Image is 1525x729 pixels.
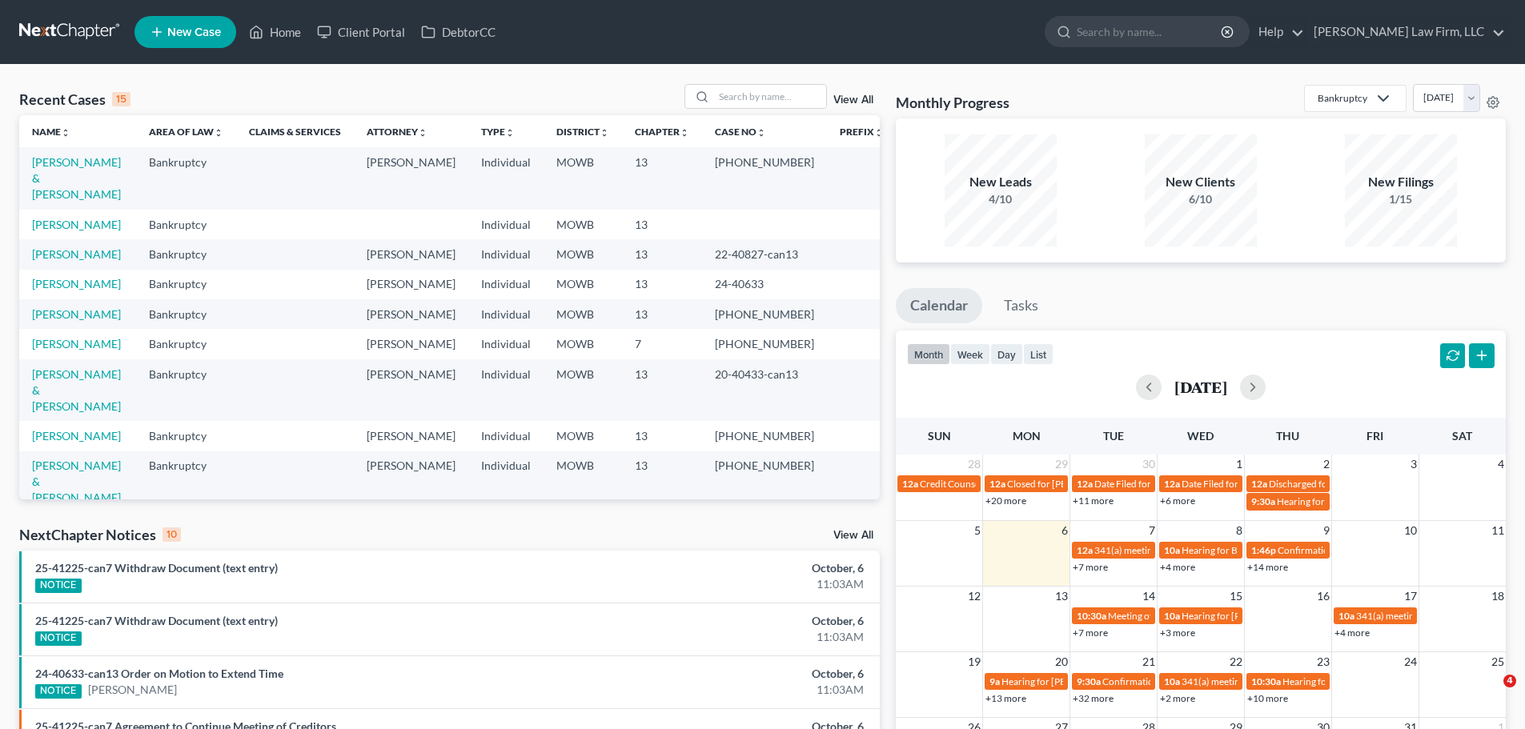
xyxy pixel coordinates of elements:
[32,247,121,261] a: [PERSON_NAME]
[61,128,70,138] i: unfold_more
[354,421,468,451] td: [PERSON_NAME]
[966,652,982,671] span: 19
[635,126,689,138] a: Chapterunfold_more
[680,128,689,138] i: unfold_more
[544,359,622,421] td: MOWB
[1315,587,1331,606] span: 16
[702,299,827,329] td: [PHONE_NUMBER]
[468,451,544,513] td: Individual
[1322,521,1331,540] span: 9
[622,270,702,299] td: 13
[1145,173,1257,191] div: New Clients
[468,270,544,299] td: Individual
[1094,544,1249,556] span: 341(a) meeting for [PERSON_NAME]
[622,359,702,421] td: 13
[19,525,181,544] div: NextChapter Notices
[167,26,221,38] span: New Case
[1145,191,1257,207] div: 6/10
[418,128,427,138] i: unfold_more
[544,147,622,209] td: MOWB
[112,92,130,106] div: 15
[32,126,70,138] a: Nameunfold_more
[136,270,236,299] td: Bankruptcy
[1182,478,1400,490] span: Date Filed for [PERSON_NAME] & [PERSON_NAME]
[702,239,827,269] td: 22-40827-can13
[1103,429,1124,443] span: Tue
[1073,561,1108,573] a: +7 more
[1053,455,1070,474] span: 29
[136,421,236,451] td: Bankruptcy
[1251,495,1275,507] span: 9:30a
[1251,544,1276,556] span: 1:46p
[833,530,873,541] a: View All
[136,210,236,239] td: Bankruptcy
[214,128,223,138] i: unfold_more
[985,692,1026,704] a: +13 more
[241,18,309,46] a: Home
[1345,173,1457,191] div: New Filings
[32,277,121,290] a: [PERSON_NAME]
[598,629,864,645] div: 11:03AM
[149,126,223,138] a: Area of Lawunfold_more
[1141,652,1157,671] span: 21
[920,478,1086,490] span: Credit Counseling for [PERSON_NAME]
[985,495,1026,507] a: +20 more
[32,459,121,504] a: [PERSON_NAME] & [PERSON_NAME]
[1282,675,1391,687] span: Hearing for 1 Big Red, LLC
[1141,455,1157,474] span: 30
[35,631,82,646] div: NOTICE
[989,478,1005,490] span: 12a
[1277,495,1402,507] span: Hearing for [PERSON_NAME]
[1356,610,1518,622] span: 341(a) meeting for Bar K Holdings, LLC
[1322,455,1331,474] span: 2
[35,667,283,680] a: 24-40633-can13 Order on Motion to Extend Time
[1182,544,1314,556] span: Hearing for Bar K Holdings, LLC
[1147,521,1157,540] span: 7
[1001,675,1126,687] span: Hearing for [PERSON_NAME]
[505,128,515,138] i: unfold_more
[1452,429,1472,443] span: Sat
[136,299,236,329] td: Bankruptcy
[702,451,827,513] td: [PHONE_NUMBER]
[1077,675,1101,687] span: 9:30a
[544,270,622,299] td: MOWB
[622,421,702,451] td: 13
[622,329,702,358] td: 7
[874,128,884,138] i: unfold_more
[702,359,827,421] td: 20-40433-can13
[1490,521,1506,540] span: 11
[1182,610,1306,622] span: Hearing for [PERSON_NAME]
[1108,610,1286,622] span: Meeting of Creditors for [PERSON_NAME]
[1251,478,1267,490] span: 12a
[35,561,278,575] a: 25-41225-can7 Withdraw Document (text entry)
[1338,610,1354,622] span: 10a
[966,455,982,474] span: 28
[622,147,702,209] td: 13
[544,239,622,269] td: MOWB
[1403,652,1419,671] span: 24
[1269,478,1408,490] span: Discharged for [PERSON_NAME]
[544,299,622,329] td: MOWB
[1409,455,1419,474] span: 3
[598,560,864,576] div: October, 6
[1164,675,1180,687] span: 10a
[468,239,544,269] td: Individual
[354,359,468,421] td: [PERSON_NAME]
[928,429,951,443] span: Sun
[136,359,236,421] td: Bankruptcy
[1174,379,1227,395] h2: [DATE]
[945,173,1057,191] div: New Leads
[896,288,982,323] a: Calendar
[966,587,982,606] span: 12
[1077,17,1223,46] input: Search by name...
[1403,587,1419,606] span: 17
[990,343,1023,365] button: day
[1187,429,1214,443] span: Wed
[163,527,181,542] div: 10
[714,85,826,108] input: Search by name...
[1334,627,1370,639] a: +4 more
[950,343,990,365] button: week
[1160,495,1195,507] a: +6 more
[1490,587,1506,606] span: 18
[544,451,622,513] td: MOWB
